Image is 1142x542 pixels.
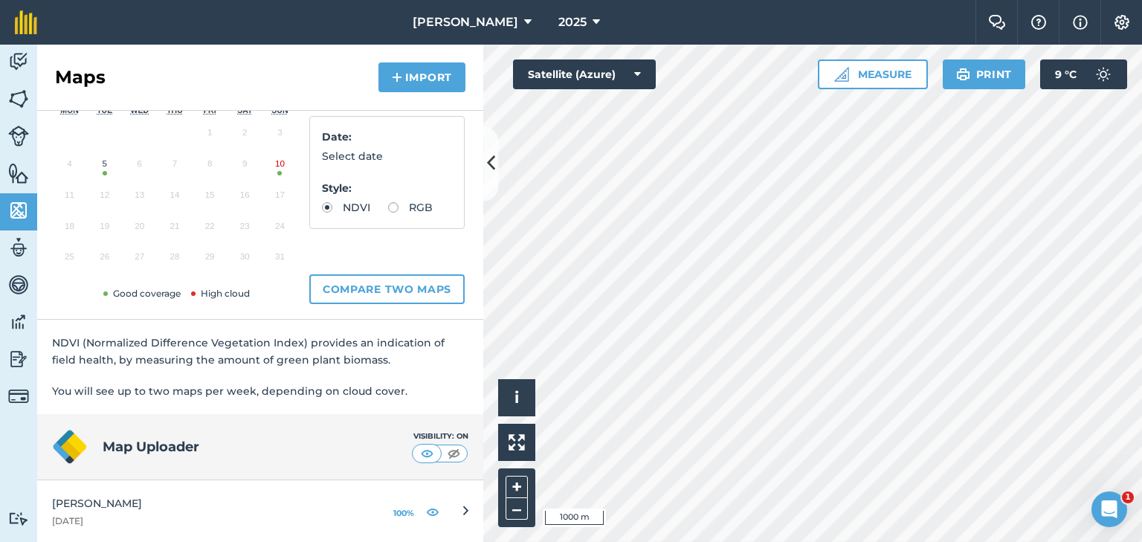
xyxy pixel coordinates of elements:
button: August 22, 2025 [193,214,228,245]
button: August 11, 2025 [52,183,87,214]
img: svg+xml;base64,PHN2ZyB4bWxucz0iaHR0cDovL3d3dy53My5vcmcvMjAwMC9zdmciIHdpZHRoPSIxNyIgaGVpZ2h0PSIxNy... [1073,13,1088,31]
label: NDVI [322,202,370,213]
img: svg+xml;base64,PHN2ZyB4bWxucz0iaHR0cDovL3d3dy53My5vcmcvMjAwMC9zdmciIHdpZHRoPSIxOCIgaGVpZ2h0PSIyNC... [426,503,439,520]
img: svg+xml;base64,PHN2ZyB4bWxucz0iaHR0cDovL3d3dy53My5vcmcvMjAwMC9zdmciIHdpZHRoPSI1MCIgaGVpZ2h0PSI0MC... [418,446,436,461]
button: August 14, 2025 [157,183,192,214]
button: August 10, 2025 [262,152,297,183]
button: Satellite (Azure) [513,59,656,89]
span: i [514,388,519,407]
img: svg+xml;base64,PHN2ZyB4bWxucz0iaHR0cDovL3d3dy53My5vcmcvMjAwMC9zdmciIHdpZHRoPSIxNCIgaGVpZ2h0PSIyNC... [392,68,402,86]
button: August 28, 2025 [157,245,192,276]
button: August 3, 2025 [262,120,297,152]
img: Two speech bubbles overlapping with the left bubble in the forefront [988,15,1006,30]
strong: Date : [322,130,352,143]
div: [PERSON_NAME] [52,495,367,512]
span: 9 ° C [1055,59,1077,89]
img: svg+xml;base64,PHN2ZyB4bWxucz0iaHR0cDovL3d3dy53My5vcmcvMjAwMC9zdmciIHdpZHRoPSI1MCIgaGVpZ2h0PSI0MC... [445,446,463,461]
button: August 6, 2025 [122,152,157,183]
img: svg+xml;base64,PD94bWwgdmVyc2lvbj0iMS4wIiBlbmNvZGluZz0idXRmLTgiPz4KPCEtLSBHZW5lcmF0b3I6IEFkb2JlIE... [1088,59,1118,89]
button: 100% [390,503,417,520]
button: August 18, 2025 [52,214,87,245]
abbr: Thursday [167,106,183,114]
p: You will see up to two maps per week, depending on cloud cover. [52,383,468,399]
p: Select date [322,148,452,164]
img: svg+xml;base64,PHN2ZyB4bWxucz0iaHR0cDovL3d3dy53My5vcmcvMjAwMC9zdmciIHdpZHRoPSIxOSIgaGVpZ2h0PSIyNC... [956,65,970,83]
h2: Maps [55,65,106,89]
button: August 9, 2025 [228,152,262,183]
img: logo [52,429,88,465]
button: Import [378,62,465,92]
button: August 25, 2025 [52,245,87,276]
label: RGB [388,202,433,213]
img: fieldmargin Logo [15,10,37,34]
p: NDVI (Normalized Difference Vegetation Index) provides an indication of field health, by measurin... [52,335,468,368]
img: Ruler icon [834,67,849,82]
img: svg+xml;base64,PHN2ZyB4bWxucz0iaHR0cDovL3d3dy53My5vcmcvMjAwMC9zdmciIHdpZHRoPSI1NiIgaGVpZ2h0PSI2MC... [8,88,29,110]
button: August 26, 2025 [87,245,122,276]
img: A question mark icon [1030,15,1048,30]
abbr: Wednesday [131,106,149,114]
button: August 5, 2025 [87,152,122,183]
div: [DATE] [52,515,367,527]
button: Measure [818,59,928,89]
button: August 17, 2025 [262,183,297,214]
img: svg+xml;base64,PHN2ZyB4bWxucz0iaHR0cDovL3d3dy53My5vcmcvMjAwMC9zdmciIHdpZHRoPSI1NiIgaGVpZ2h0PSI2MC... [8,162,29,184]
img: svg+xml;base64,PD94bWwgdmVyc2lvbj0iMS4wIiBlbmNvZGluZz0idXRmLTgiPz4KPCEtLSBHZW5lcmF0b3I6IEFkb2JlIE... [8,311,29,333]
img: svg+xml;base64,PHN2ZyB4bWxucz0iaHR0cDovL3d3dy53My5vcmcvMjAwMC9zdmciIHdpZHRoPSI1NiIgaGVpZ2h0PSI2MC... [8,199,29,222]
button: August 24, 2025 [262,214,297,245]
abbr: Tuesday [97,106,112,114]
button: 9 °C [1040,59,1127,89]
button: August 27, 2025 [122,245,157,276]
img: svg+xml;base64,PD94bWwgdmVyc2lvbj0iMS4wIiBlbmNvZGluZz0idXRmLTgiPz4KPCEtLSBHZW5lcmF0b3I6IEFkb2JlIE... [8,274,29,296]
button: i [498,379,535,416]
img: svg+xml;base64,PD94bWwgdmVyc2lvbj0iMS4wIiBlbmNvZGluZz0idXRmLTgiPz4KPCEtLSBHZW5lcmF0b3I6IEFkb2JlIE... [8,512,29,526]
button: August 12, 2025 [87,183,122,214]
button: August 1, 2025 [193,120,228,152]
button: + [506,476,528,498]
img: svg+xml;base64,PD94bWwgdmVyc2lvbj0iMS4wIiBlbmNvZGluZz0idXRmLTgiPz4KPCEtLSBHZW5lcmF0b3I6IEFkb2JlIE... [8,386,29,407]
button: August 30, 2025 [228,245,262,276]
span: 2025 [558,13,587,31]
abbr: Saturday [237,106,252,114]
button: August 15, 2025 [193,183,228,214]
img: Four arrows, one pointing top left, one top right, one bottom right and the last bottom left [509,434,525,451]
button: August 4, 2025 [52,152,87,183]
img: svg+xml;base64,PD94bWwgdmVyc2lvbj0iMS4wIiBlbmNvZGluZz0idXRmLTgiPz4KPCEtLSBHZW5lcmF0b3I6IEFkb2JlIE... [8,236,29,259]
abbr: Sunday [271,106,288,114]
button: Print [943,59,1026,89]
button: August 31, 2025 [262,245,297,276]
button: August 2, 2025 [228,120,262,152]
button: August 7, 2025 [157,152,192,183]
button: August 23, 2025 [228,214,262,245]
strong: Style : [322,181,352,195]
button: Compare two maps [309,274,465,304]
span: 1 [1122,491,1134,503]
h4: Map Uploader [103,436,412,457]
button: August 29, 2025 [193,245,228,276]
span: Good coverage [100,288,181,299]
span: High cloud [188,288,250,299]
img: svg+xml;base64,PD94bWwgdmVyc2lvbj0iMS4wIiBlbmNvZGluZz0idXRmLTgiPz4KPCEtLSBHZW5lcmF0b3I6IEFkb2JlIE... [8,126,29,146]
iframe: Intercom live chat [1091,491,1127,527]
button: August 20, 2025 [122,214,157,245]
img: svg+xml;base64,PD94bWwgdmVyc2lvbj0iMS4wIiBlbmNvZGluZz0idXRmLTgiPz4KPCEtLSBHZW5lcmF0b3I6IEFkb2JlIE... [8,348,29,370]
span: [PERSON_NAME] [413,13,518,31]
img: svg+xml;base64,PD94bWwgdmVyc2lvbj0iMS4wIiBlbmNvZGluZz0idXRmLTgiPz4KPCEtLSBHZW5lcmF0b3I6IEFkb2JlIE... [8,51,29,73]
button: August 16, 2025 [228,183,262,214]
button: – [506,498,528,520]
div: Visibility: On [412,430,468,442]
a: [PERSON_NAME][DATE]100% [37,480,483,542]
button: August 13, 2025 [122,183,157,214]
abbr: Monday [60,106,79,114]
button: August 19, 2025 [87,214,122,245]
img: A cog icon [1113,15,1131,30]
button: August 21, 2025 [157,214,192,245]
button: August 8, 2025 [193,152,228,183]
abbr: Friday [204,106,216,114]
